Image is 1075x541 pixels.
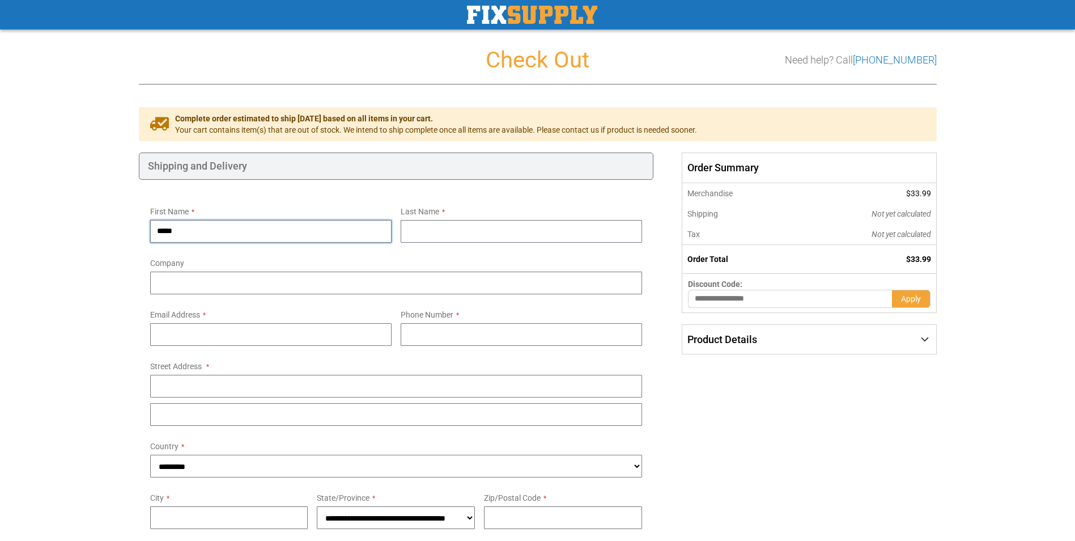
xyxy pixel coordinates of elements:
span: $33.99 [906,189,931,198]
span: Not yet calculated [872,230,931,239]
h1: Check Out [139,48,937,73]
span: Country [150,442,179,451]
span: Shipping [687,209,718,218]
span: Company [150,259,184,268]
h3: Need help? Call [785,54,937,66]
span: Street Address [150,362,202,371]
span: Apply [901,294,921,303]
span: Last Name [401,207,439,216]
span: Your cart contains item(s) that are out of stock. We intend to ship complete once all items are a... [175,124,697,136]
span: First Name [150,207,189,216]
strong: Order Total [687,255,728,264]
span: Discount Code: [688,280,742,289]
button: Apply [892,290,930,308]
img: Fix Industrial Supply [467,6,597,24]
div: Shipping and Delivery [139,153,654,180]
span: Complete order estimated to ship [DATE] based on all items in your cart. [175,113,697,124]
span: State/Province [317,493,369,502]
span: Product Details [687,333,757,345]
span: City [150,493,164,502]
th: Merchandise [682,183,795,204]
span: Email Address [150,310,200,319]
span: Phone Number [401,310,453,319]
span: Zip/Postal Code [484,493,541,502]
span: $33.99 [906,255,931,264]
span: Order Summary [682,153,936,183]
th: Tax [682,224,795,245]
a: [PHONE_NUMBER] [853,54,937,66]
span: Not yet calculated [872,209,931,218]
a: store logo [467,6,597,24]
